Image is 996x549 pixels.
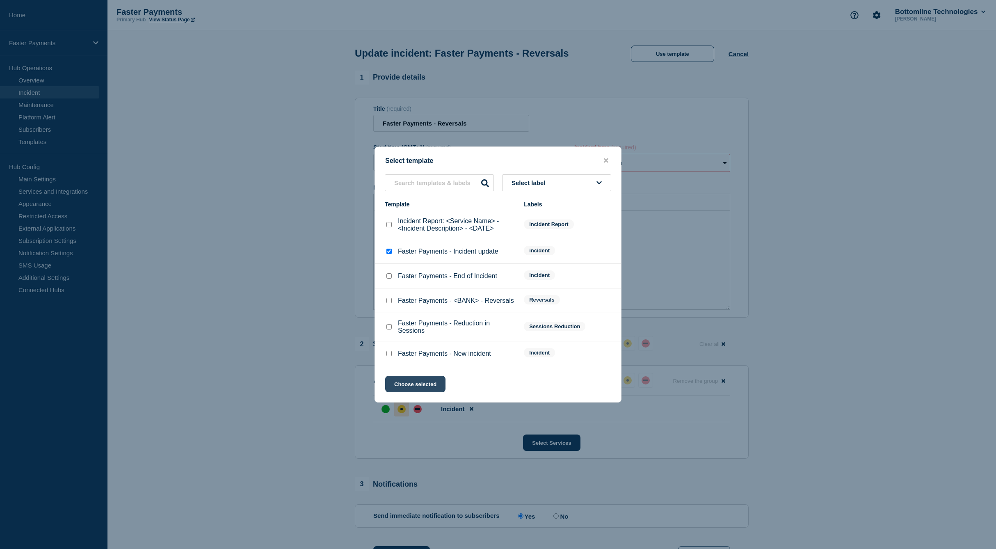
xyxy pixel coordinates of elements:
[524,322,585,331] span: Sessions Reduction
[601,157,611,165] button: close button
[524,220,573,229] span: Incident Report
[386,298,392,303] input: Faster Payments - <BANK> - Reversals checkbox
[386,273,392,279] input: Faster Payments - End of Incident checkbox
[398,217,516,232] p: Incident Report: <Service Name> - <Incident Description> - <DATE>
[385,376,445,392] button: Choose selected
[524,246,555,255] span: incident
[512,179,549,186] span: Select label
[524,295,560,304] span: Reversals
[375,157,621,165] div: Select template
[398,320,516,334] p: Faster Payments - Reduction in Sessions
[524,270,555,280] span: incident
[386,324,392,329] input: Faster Payments - Reduction in Sessions checkbox
[524,201,611,208] div: Labels
[398,272,497,280] p: Faster Payments - End of Incident
[386,351,392,356] input: Faster Payments - New incident checkbox
[385,201,516,208] div: Template
[502,174,611,191] button: Select label
[398,297,514,304] p: Faster Payments - <BANK> - Reversals
[386,222,392,227] input: Incident Report: <Service Name> - <Incident Description> - <DATE> checkbox
[398,248,498,255] p: Faster Payments - Incident update
[385,174,494,191] input: Search templates & labels
[398,350,491,357] p: Faster Payments - New incident
[386,249,392,254] input: Faster Payments - Incident update checkbox
[524,348,555,357] span: Incident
